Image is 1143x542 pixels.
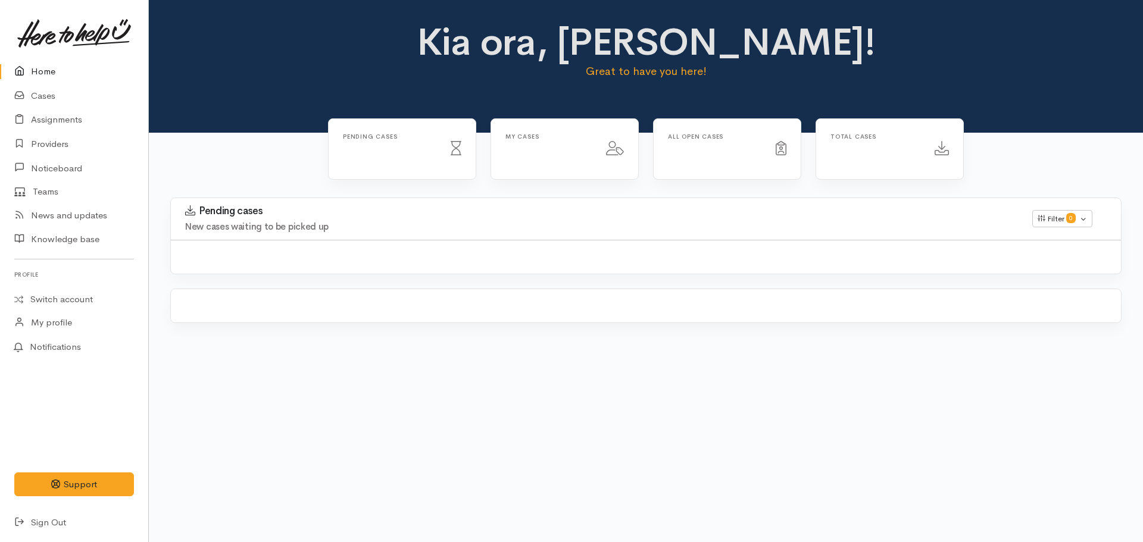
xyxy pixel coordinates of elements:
[1066,213,1076,223] span: 0
[185,205,1018,217] h3: Pending cases
[343,133,436,140] h6: Pending cases
[668,133,761,140] h6: All Open cases
[185,222,1018,232] h4: New cases waiting to be picked up
[14,267,134,283] h6: Profile
[830,133,920,140] h6: Total cases
[412,21,880,63] h1: Kia ora, [PERSON_NAME]!
[412,63,880,80] p: Great to have you here!
[505,133,592,140] h6: My cases
[1032,210,1092,228] button: Filter0
[14,472,134,497] button: Support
